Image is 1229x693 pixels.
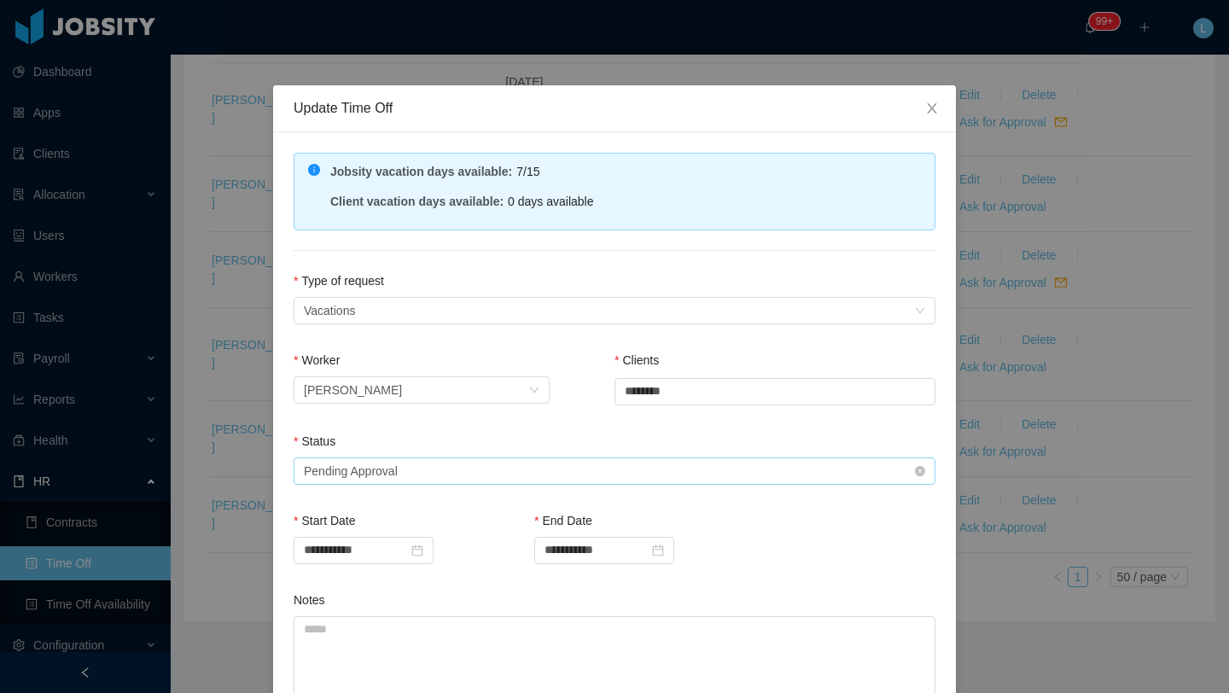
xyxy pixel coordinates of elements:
strong: Jobsity vacation days available : [330,165,512,178]
label: End Date [534,514,592,527]
div: Vacations [304,298,355,323]
span: 0 days available [508,195,593,208]
label: Clients [614,353,659,367]
label: Type of request [294,274,384,288]
i: icon: close [925,102,939,115]
div: Nancy Molina [304,377,402,403]
i: icon: info-circle [308,164,320,176]
div: Update Time Off [294,99,935,118]
button: Close [908,85,956,133]
i: icon: calendar [411,544,423,556]
div: Pending Approval [304,458,398,484]
label: Notes [294,593,325,607]
label: Start Date [294,514,355,527]
span: 7/15 [516,165,539,178]
label: Worker [294,353,340,367]
i: icon: calendar [652,544,664,556]
i: icon: close-circle [915,466,925,476]
label: Status [294,434,335,448]
strong: Client vacation days available : [330,195,504,208]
